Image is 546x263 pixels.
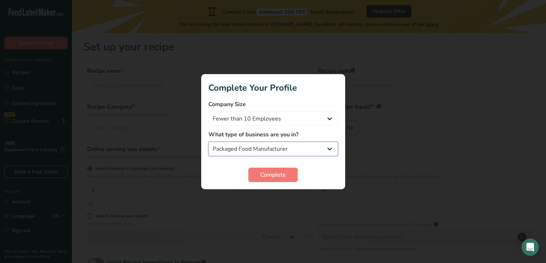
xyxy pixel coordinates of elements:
div: Open Intercom Messenger [522,239,539,256]
button: Complete [248,168,298,182]
h1: Complete Your Profile [208,81,338,94]
span: Complete [260,171,286,179]
label: Company Size [208,100,338,109]
label: What type of business are you in? [208,130,338,139]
